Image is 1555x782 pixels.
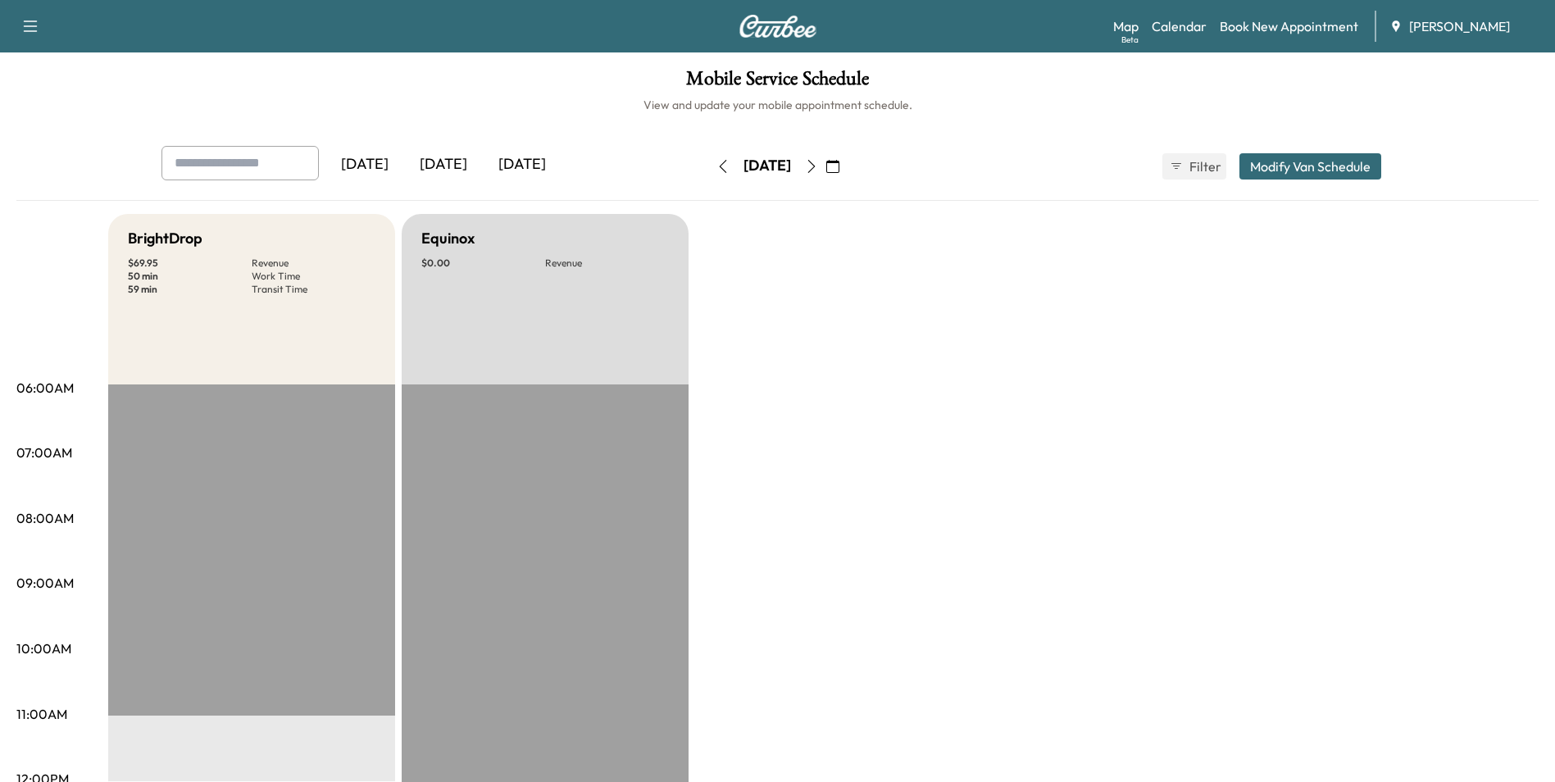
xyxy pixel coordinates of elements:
p: Revenue [252,257,375,270]
button: Modify Van Schedule [1239,153,1381,180]
a: Book New Appointment [1220,16,1358,36]
p: 09:00AM [16,573,74,593]
div: [DATE] [743,156,791,176]
img: Curbee Logo [739,15,817,38]
span: [PERSON_NAME] [1409,16,1510,36]
p: 50 min [128,270,252,283]
div: [DATE] [483,146,562,184]
h5: Equinox [421,227,475,250]
p: Revenue [545,257,669,270]
p: 11:00AM [16,704,67,724]
span: Filter [1189,157,1219,176]
div: [DATE] [404,146,483,184]
div: [DATE] [325,146,404,184]
button: Filter [1162,153,1226,180]
p: 07:00AM [16,443,72,462]
div: Beta [1121,34,1139,46]
p: 06:00AM [16,378,74,398]
p: $ 69.95 [128,257,252,270]
p: 10:00AM [16,639,71,658]
p: Transit Time [252,283,375,296]
h6: View and update your mobile appointment schedule. [16,97,1539,113]
p: $ 0.00 [421,257,545,270]
p: Work Time [252,270,375,283]
a: MapBeta [1113,16,1139,36]
p: 59 min [128,283,252,296]
h1: Mobile Service Schedule [16,69,1539,97]
p: 08:00AM [16,508,74,528]
h5: BrightDrop [128,227,202,250]
a: Calendar [1152,16,1207,36]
